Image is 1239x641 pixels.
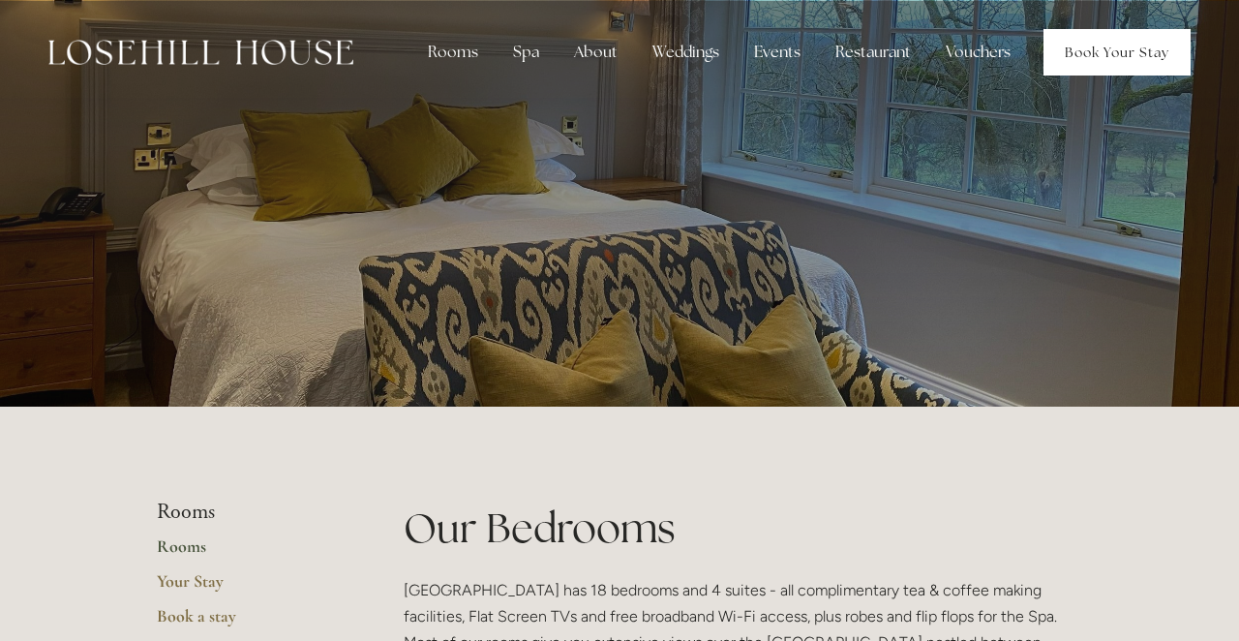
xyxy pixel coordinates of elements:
[930,33,1026,72] a: Vouchers
[412,33,494,72] div: Rooms
[739,33,816,72] div: Events
[404,500,1082,557] h1: Our Bedrooms
[559,33,633,72] div: About
[157,535,342,570] a: Rooms
[498,33,555,72] div: Spa
[1043,29,1191,76] a: Book Your Stay
[157,500,342,525] li: Rooms
[820,33,926,72] div: Restaurant
[157,570,342,605] a: Your Stay
[637,33,735,72] div: Weddings
[48,40,353,65] img: Losehill House
[157,605,342,640] a: Book a stay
